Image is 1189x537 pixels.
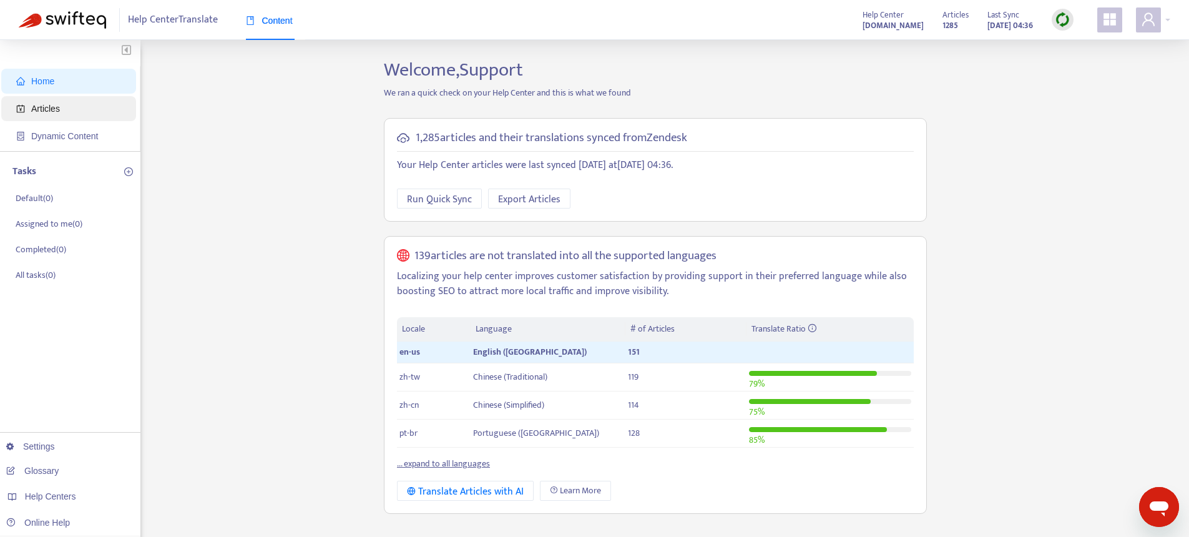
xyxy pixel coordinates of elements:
span: global [397,249,409,264]
span: Content [246,16,293,26]
th: # of Articles [625,317,746,342]
span: home [16,77,25,86]
span: plus-circle [124,167,133,176]
span: zh-cn [399,398,419,412]
p: We ran a quick check on your Help Center and this is what we found [374,86,936,99]
a: Learn More [540,481,611,501]
span: user [1141,12,1156,27]
th: Language [471,317,625,342]
span: 75 % [749,405,765,419]
p: Tasks [12,164,36,179]
iframe: Button to launch messaging window [1139,487,1179,527]
span: cloud-sync [397,132,409,144]
span: container [16,132,25,140]
strong: [DOMAIN_NAME] [863,19,924,32]
span: Help Center Translate [128,8,218,32]
span: pt-br [399,426,418,440]
img: Swifteq [19,11,106,29]
span: Help Center [863,8,904,22]
span: Export Articles [498,192,560,207]
a: Settings [6,441,55,451]
span: 114 [628,398,639,412]
img: sync.dc5367851b00ba804db3.png [1055,12,1070,27]
span: en-us [399,345,420,359]
strong: [DATE] 04:36 [987,19,1033,32]
a: Glossary [6,466,59,476]
span: Learn More [560,484,601,498]
p: All tasks ( 0 ) [16,268,56,282]
span: Chinese (Simplified) [473,398,544,412]
span: Articles [31,104,60,114]
th: Locale [397,317,471,342]
span: Dynamic Content [31,131,98,141]
span: appstore [1102,12,1117,27]
span: Chinese (Traditional) [473,370,547,384]
a: ... expand to all languages [397,456,490,471]
h5: 1,285 articles and their translations synced from Zendesk [416,131,687,145]
p: Assigned to me ( 0 ) [16,217,82,230]
span: 119 [628,370,639,384]
p: Localizing your help center improves customer satisfaction by providing support in their preferre... [397,269,914,299]
span: Home [31,76,54,86]
h5: 139 articles are not translated into all the supported languages [414,249,717,264]
span: 128 [628,426,640,440]
button: Run Quick Sync [397,189,482,209]
button: Translate Articles with AI [397,481,534,501]
span: Help Centers [25,491,76,501]
span: book [246,16,255,25]
span: Portuguese ([GEOGRAPHIC_DATA]) [473,426,599,440]
strong: 1285 [942,19,958,32]
span: zh-tw [399,370,420,384]
span: account-book [16,104,25,113]
span: Articles [942,8,969,22]
span: English ([GEOGRAPHIC_DATA]) [473,345,587,359]
span: 79 % [749,377,765,391]
a: Online Help [6,518,70,528]
a: [DOMAIN_NAME] [863,18,924,32]
span: Last Sync [987,8,1019,22]
div: Translate Articles with AI [407,484,524,500]
button: Export Articles [488,189,570,209]
div: Translate Ratio [751,322,909,336]
p: Your Help Center articles were last synced [DATE] at [DATE] 04:36 . [397,158,914,173]
span: Welcome, Support [384,54,523,86]
span: 151 [628,345,640,359]
p: Completed ( 0 ) [16,243,66,256]
p: Default ( 0 ) [16,192,53,205]
span: Run Quick Sync [407,192,472,207]
span: 85 % [749,433,765,447]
